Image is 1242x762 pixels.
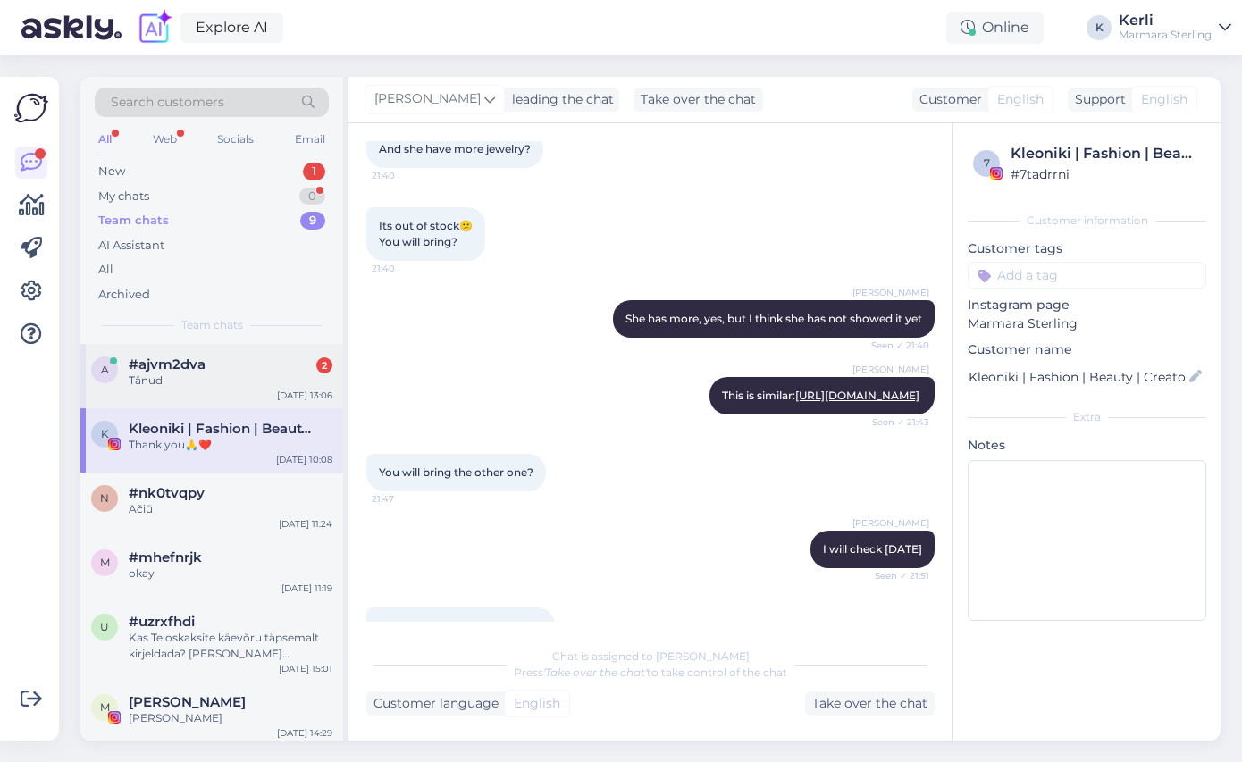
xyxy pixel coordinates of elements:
[1119,13,1212,28] div: Kerli
[101,363,109,376] span: a
[100,556,110,569] span: m
[136,9,173,46] img: explore-ai
[129,501,332,517] div: Ačiū
[968,239,1206,258] p: Customer tags
[279,662,332,675] div: [DATE] 15:01
[1011,143,1201,164] div: Kleoniki | Fashion | Beauty | Creator
[862,569,929,582] span: Seen ✓ 21:51
[372,492,439,506] span: 21:47
[543,666,647,679] i: 'Take over the chat'
[291,128,329,151] div: Email
[279,517,332,531] div: [DATE] 11:24
[100,700,110,714] span: M
[862,415,929,429] span: Seen ✓ 21:43
[100,491,109,505] span: n
[1011,164,1201,184] div: # 7tadrrni
[379,142,531,155] span: And she have more jewelry?
[300,212,325,230] div: 9
[374,89,481,109] span: [PERSON_NAME]
[129,614,195,630] span: #uzrxfhdi
[372,169,439,182] span: 21:40
[299,188,325,205] div: 0
[514,666,787,679] span: Press to take control of the chat
[303,163,325,180] div: 1
[129,421,315,437] span: Kleoniki | Fashion | Beauty | Creator
[1119,28,1212,42] div: Marmara Sterling
[98,163,125,180] div: New
[129,565,332,582] div: okay
[968,436,1206,455] p: Notes
[149,128,180,151] div: Web
[852,286,929,299] span: [PERSON_NAME]
[379,219,473,248] span: Its out of stock😕 You will bring?
[552,649,750,663] span: Chat is assigned to [PERSON_NAME]
[129,694,246,710] span: Marita Liepina
[968,262,1206,289] input: Add a tag
[14,91,48,125] img: Askly Logo
[366,694,499,713] div: Customer language
[129,630,332,662] div: Kas Te oskaksite käevõru täpsemalt kirjeldada? [PERSON_NAME] [PERSON_NAME] umbes müügil nägite?
[98,286,150,304] div: Archived
[98,212,169,230] div: Team chats
[276,453,332,466] div: [DATE] 10:08
[795,389,919,402] a: [URL][DOMAIN_NAME]
[968,296,1206,314] p: Instagram page
[997,90,1044,109] span: English
[1068,90,1126,109] div: Support
[634,88,763,112] div: Take over the chat
[180,13,283,43] a: Explore AI
[379,619,542,632] span: Do you send cash on delivery?
[181,317,243,333] span: Team chats
[95,128,115,151] div: All
[852,363,929,376] span: [PERSON_NAME]
[722,389,922,402] span: This is similar:
[129,437,332,453] div: Thank you🙏❤️
[805,691,935,716] div: Take over the chat
[968,213,1206,229] div: Customer information
[625,312,922,325] span: She has more, yes, but I think she has not showed it yet
[129,485,205,501] span: #nk0tvqpy
[277,389,332,402] div: [DATE] 13:06
[111,93,224,112] span: Search customers
[214,128,257,151] div: Socials
[281,582,332,595] div: [DATE] 11:19
[98,188,149,205] div: My chats
[98,261,113,279] div: All
[372,262,439,275] span: 21:40
[505,90,614,109] div: leading the chat
[968,314,1206,333] p: Marmara Sterling
[862,339,929,352] span: Seen ✓ 21:40
[1119,13,1231,42] a: KerliMarmara Sterling
[101,427,109,440] span: K
[129,549,202,565] span: #mhefnrjk
[277,726,332,740] div: [DATE] 14:29
[129,710,332,726] div: [PERSON_NAME]
[129,356,206,373] span: #ajvm2dva
[379,465,533,479] span: You will bring the other one?
[984,156,990,170] span: 7
[514,694,560,713] span: English
[1141,90,1187,109] span: English
[98,237,164,255] div: AI Assistant
[316,357,332,373] div: 2
[968,340,1206,359] p: Customer name
[912,90,982,109] div: Customer
[100,620,109,633] span: u
[969,367,1186,387] input: Add name
[1087,15,1112,40] div: K
[946,12,1044,44] div: Online
[129,373,332,389] div: Tänud
[852,516,929,530] span: [PERSON_NAME]
[823,542,922,556] span: I will check [DATE]
[968,409,1206,425] div: Extra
